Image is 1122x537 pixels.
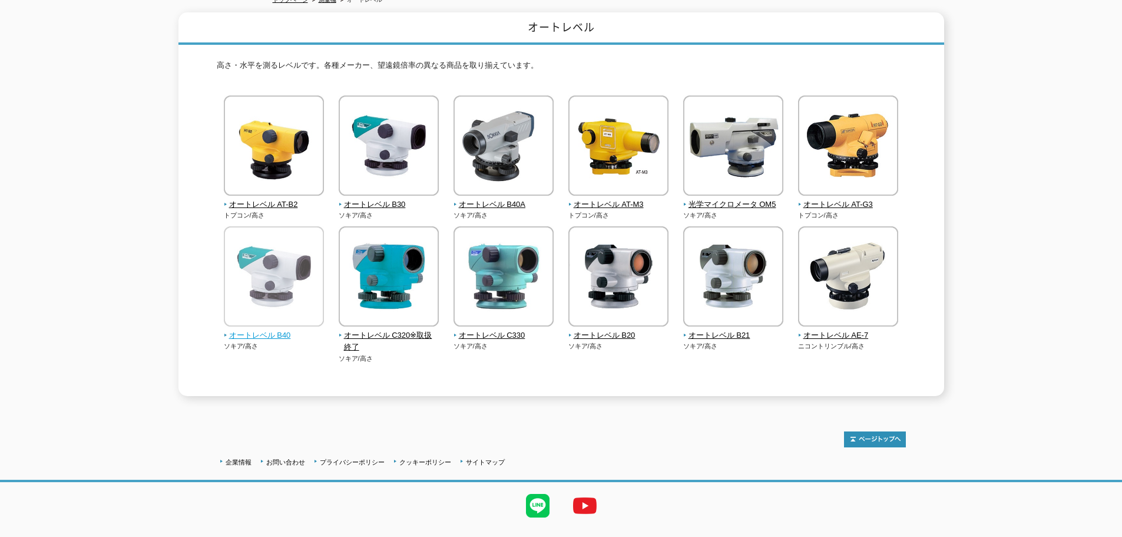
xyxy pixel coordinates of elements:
p: ソキア/高さ [568,341,669,351]
img: オートレベル AT-G3 [798,95,898,199]
a: オートレベル B40A [454,187,554,211]
a: オートレベル B21 [683,318,784,342]
a: オートレベル AE-7 [798,318,899,342]
p: ソキア/高さ [454,341,554,351]
img: オートレベル B20 [568,226,668,330]
img: オートレベル B40A [454,95,554,199]
a: オートレベル AT-G3 [798,187,899,211]
img: オートレベル B30 [339,95,439,199]
p: ソキア/高さ [683,210,784,220]
img: 光学マイクロメータ OM5 [683,95,783,199]
p: トプコン/高さ [798,210,899,220]
a: クッキーポリシー [399,459,451,466]
p: ソキア/高さ [339,354,439,364]
span: オートレベル B40A [454,199,554,211]
img: YouTube [561,482,608,529]
img: オートレベル C320※取扱終了 [339,226,439,330]
img: オートレベル AE-7 [798,226,898,330]
a: オートレベル AT-B2 [224,187,325,211]
p: ソキア/高さ [683,341,784,351]
a: オートレベル B30 [339,187,439,211]
a: プライバシーポリシー [320,459,385,466]
p: トプコン/高さ [224,210,325,220]
p: ソキア/高さ [224,341,325,351]
span: 光学マイクロメータ OM5 [683,199,784,211]
p: ソキア/高さ [339,210,439,220]
img: オートレベル AT-B2 [224,95,324,199]
span: オートレベル AE-7 [798,330,899,342]
img: オートレベル AT-M3 [568,95,668,199]
a: サイトマップ [466,459,505,466]
p: 高さ・水平を測るレベルです。各種メーカー、望遠鏡倍率の異なる商品を取り揃えています。 [217,60,906,78]
img: オートレベル B21 [683,226,783,330]
img: オートレベル B40 [224,226,324,330]
a: オートレベル B40 [224,318,325,342]
a: 企業情報 [226,459,251,466]
span: オートレベル B21 [683,330,784,342]
img: オートレベル C330 [454,226,554,330]
img: LINE [514,482,561,529]
span: オートレベル AT-G3 [798,199,899,211]
img: トップページへ [844,431,906,447]
a: オートレベル B20 [568,318,669,342]
h1: オートレベル [178,12,944,45]
span: オートレベル C330 [454,330,554,342]
span: オートレベル B20 [568,330,669,342]
a: オートレベル AT-M3 [568,187,669,211]
a: オートレベル C320※取扱終了 [339,318,439,354]
span: オートレベル AT-B2 [224,199,325,211]
a: お問い合わせ [266,459,305,466]
span: オートレベル B40 [224,330,325,342]
span: オートレベル AT-M3 [568,199,669,211]
span: オートレベル C320※取扱終了 [339,330,439,354]
a: オートレベル C330 [454,318,554,342]
p: トプコン/高さ [568,210,669,220]
span: オートレベル B30 [339,199,439,211]
a: 光学マイクロメータ OM5 [683,187,784,211]
p: ニコントリンブル/高さ [798,341,899,351]
p: ソキア/高さ [454,210,554,220]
